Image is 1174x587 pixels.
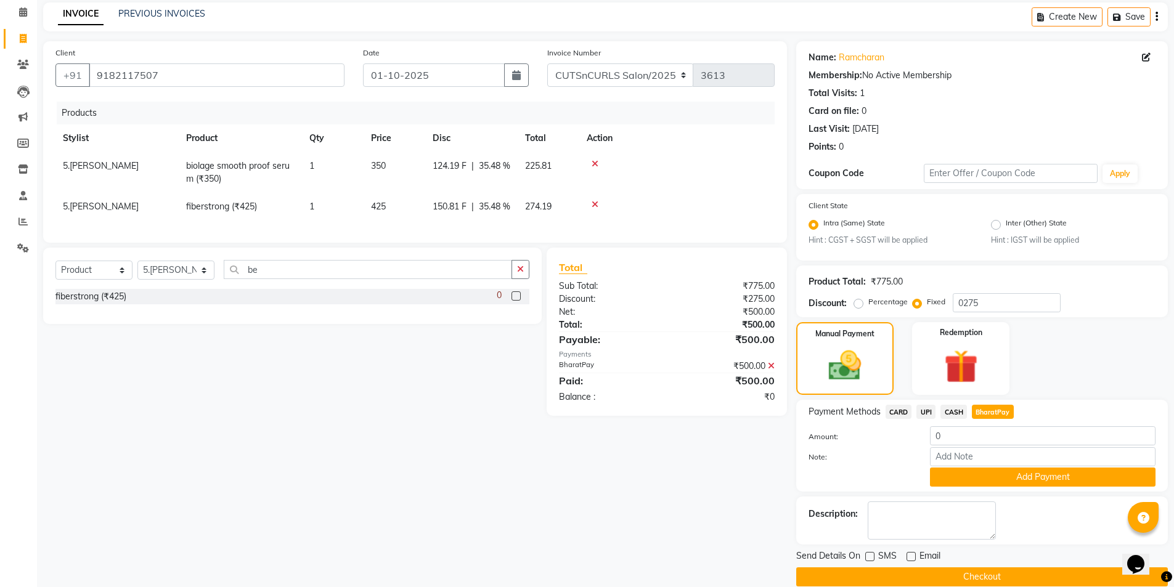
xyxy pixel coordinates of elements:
[186,201,257,212] span: fiberstrong (₹425)
[1006,217,1067,232] label: Inter (Other) State
[550,280,667,293] div: Sub Total:
[809,235,973,246] small: Hint : CGST + SGST will be applied
[55,290,126,303] div: fiberstrong (₹425)
[823,217,885,232] label: Intra (Same) State
[1103,164,1138,183] button: Apply
[667,373,784,388] div: ₹500.00
[1032,7,1103,26] button: Create New
[809,69,862,82] div: Membership:
[302,124,364,152] th: Qty
[550,332,667,347] div: Payable:
[809,508,858,520] div: Description:
[479,160,510,172] span: 35.48 %
[425,124,518,152] th: Disc
[886,405,912,419] span: CARD
[940,405,967,419] span: CASH
[878,549,897,565] span: SMS
[55,124,179,152] th: Stylist
[796,549,860,565] span: Send Details On
[815,328,874,339] label: Manual Payment
[550,318,667,331] div: Total:
[433,160,467,172] span: 124.19 F
[224,260,512,279] input: Search or Scan
[579,124,775,152] th: Action
[179,124,302,152] th: Product
[799,431,921,442] label: Amount:
[818,347,871,384] img: _cash.svg
[1107,7,1151,26] button: Save
[991,235,1156,246] small: Hint : IGST will be applied
[550,293,667,306] div: Discount:
[930,426,1156,445] input: Amount
[862,105,866,118] div: 0
[309,160,314,171] span: 1
[363,47,380,59] label: Date
[809,87,857,100] div: Total Visits:
[55,47,75,59] label: Client
[809,51,836,64] div: Name:
[525,160,552,171] span: 225.81
[479,200,510,213] span: 35.48 %
[839,51,884,64] a: Ramcharan
[934,346,989,387] img: _gift.svg
[796,567,1168,586] button: Checkout
[916,405,936,419] span: UPI
[667,332,784,347] div: ₹500.00
[940,327,982,338] label: Redemption
[55,63,90,87] button: +91
[839,140,844,153] div: 0
[550,391,667,403] div: Balance :
[518,124,579,152] th: Total
[667,318,784,331] div: ₹500.00
[809,105,859,118] div: Card on file:
[471,160,474,172] span: |
[809,123,850,136] div: Last Visit:
[550,360,667,373] div: BharatPay
[58,3,104,25] a: INVOICE
[547,47,601,59] label: Invoice Number
[860,87,865,100] div: 1
[919,549,940,565] span: Email
[433,200,467,213] span: 150.81 F
[852,123,879,136] div: [DATE]
[559,261,587,274] span: Total
[924,164,1098,183] input: Enter Offer / Coupon Code
[809,297,847,310] div: Discount:
[809,200,848,211] label: Client State
[1122,538,1162,575] iframe: chat widget
[559,349,774,360] div: Payments
[972,405,1014,419] span: BharatPay
[667,293,784,306] div: ₹275.00
[799,451,921,463] label: Note:
[809,405,881,418] span: Payment Methods
[809,275,866,288] div: Product Total:
[809,140,836,153] div: Points:
[364,124,425,152] th: Price
[186,160,290,184] span: biolage smooth proof serum (₹350)
[63,201,139,212] span: 5.[PERSON_NAME]
[118,8,205,19] a: PREVIOUS INVOICES
[371,201,386,212] span: 425
[667,306,784,318] div: ₹500.00
[930,468,1156,487] button: Add Payment
[57,102,784,124] div: Products
[667,391,784,403] div: ₹0
[809,167,924,180] div: Coupon Code
[550,306,667,318] div: Net:
[667,360,784,373] div: ₹500.00
[871,275,903,288] div: ₹775.00
[550,373,667,388] div: Paid:
[525,201,552,212] span: 274.19
[371,160,386,171] span: 350
[309,201,314,212] span: 1
[667,280,784,293] div: ₹775.00
[868,296,908,307] label: Percentage
[497,289,502,302] span: 0
[930,447,1156,466] input: Add Note
[471,200,474,213] span: |
[89,63,344,87] input: Search by Name/Mobile/Email/Code
[927,296,945,307] label: Fixed
[809,69,1156,82] div: No Active Membership
[63,160,139,171] span: 5.[PERSON_NAME]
